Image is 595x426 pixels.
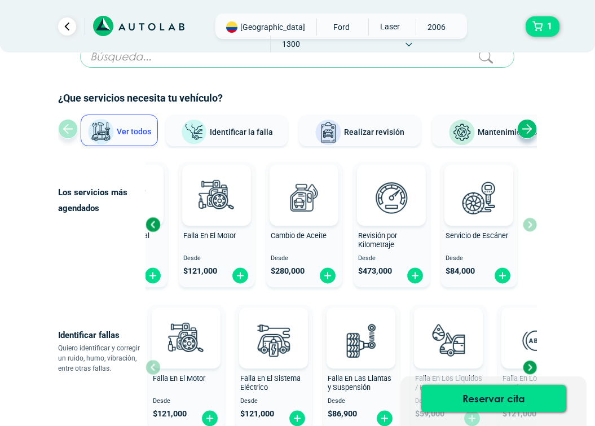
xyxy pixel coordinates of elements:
[511,315,561,365] img: diagnostic_diagnostic_abs-v3.svg
[279,173,329,222] img: cambio_de_aceite-v3.svg
[200,167,233,201] img: AD0BCuuxAAAAAElFTkSuQmCC
[374,167,408,201] img: AD0BCuuxAAAAAElFTkSuQmCC
[503,374,541,392] span: Falla En Los Testigos
[144,216,161,233] div: Previous slide
[87,118,114,146] img: Ver todos
[319,267,337,284] img: fi_plus-circle2.svg
[287,167,321,201] img: AD0BCuuxAAAAAElFTkSuQmCC
[240,398,307,405] span: Desde
[441,162,517,287] button: Servicio de Escáner Desde $84,000
[358,231,397,249] span: Revisión por Kilometraje
[406,267,424,284] img: fi_plus-circle2.svg
[183,266,217,276] span: $ 121,000
[358,266,392,276] span: $ 473,000
[240,374,301,392] span: Falla En El Sistema Eléctrico
[231,267,249,284] img: fi_plus-circle2.svg
[344,310,378,344] img: AD0BCuuxAAAAAElFTkSuQmCC
[367,173,416,222] img: revision_por_kilometraje-v3.svg
[271,231,327,240] span: Cambio de Aceite
[415,374,482,392] span: Falla En Los Liquidos / Fugas
[58,17,76,36] a: Ir al paso anterior
[210,127,273,136] span: Identificar la falla
[299,115,421,146] button: Realizar revisión
[369,19,409,34] span: LASER
[344,128,404,137] span: Realizar revisión
[144,267,162,284] img: fi_plus-circle2.svg
[183,231,236,240] span: Falla En El Motor
[358,255,425,262] span: Desde
[328,409,357,419] span: $ 86,900
[257,310,290,344] img: AD0BCuuxAAAAAElFTkSuQmCC
[462,167,496,201] img: AD0BCuuxAAAAAElFTkSuQmCC
[328,398,395,405] span: Desde
[432,115,554,146] button: Mantenimientos
[493,267,512,284] img: fi_plus-circle2.svg
[454,173,504,222] img: escaner-v3.svg
[183,255,250,262] span: Desde
[421,385,566,412] button: Reservar cita
[521,359,538,376] div: Next slide
[169,310,203,344] img: AD0BCuuxAAAAAElFTkSuQmCC
[478,128,537,137] span: Mantenimientos
[526,16,559,37] button: 1
[315,119,342,146] img: Realizar revisión
[354,162,430,287] button: Revisión por Kilometraje Desde $473,000
[266,162,342,287] button: Cambio de Aceite Desde $280,000
[58,185,146,216] p: Los servicios más agendados
[519,310,553,344] img: AD0BCuuxAAAAAElFTkSuQmCC
[240,21,305,33] span: [GEOGRAPHIC_DATA]
[226,21,237,33] img: Flag of COLOMBIA
[446,231,508,240] span: Servicio de Escáner
[446,255,513,262] span: Desde
[180,119,208,146] img: Identificar la falla
[153,374,205,383] span: Falla En El Motor
[517,119,537,139] div: Next slide
[153,409,187,419] span: $ 121,000
[249,315,298,365] img: diagnostic_bombilla-v3.svg
[192,173,241,222] img: diagnostic_engine-v3.svg
[321,19,362,36] span: FORD
[58,343,146,374] p: Quiero identificar y corregir un ruido, humo, vibración, entre otras fallas.
[179,162,255,287] button: Falla En El Motor Desde $121,000
[117,127,151,136] span: Ver todos
[161,315,211,365] img: diagnostic_engine-v3.svg
[336,315,386,365] img: diagnostic_suspension-v3.svg
[446,266,475,276] span: $ 84,000
[431,310,465,344] img: AD0BCuuxAAAAAElFTkSuQmCC
[80,46,514,68] input: Búsqueda...
[240,409,274,419] span: $ 121,000
[416,19,456,36] span: 2006
[271,36,311,52] span: 1300
[58,327,146,343] p: Identificar fallas
[328,374,391,392] span: Falla En Las Llantas y Suspensión
[544,17,555,36] span: 1
[424,315,473,365] img: diagnostic_gota-de-sangre-v3.svg
[153,398,220,405] span: Desde
[448,119,475,146] img: Mantenimientos
[81,115,158,146] button: Ver todos
[271,255,338,262] span: Desde
[58,91,537,106] h2: ¿Que servicios necesita tu vehículo?
[271,266,305,276] span: $ 280,000
[166,115,288,146] button: Identificar la falla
